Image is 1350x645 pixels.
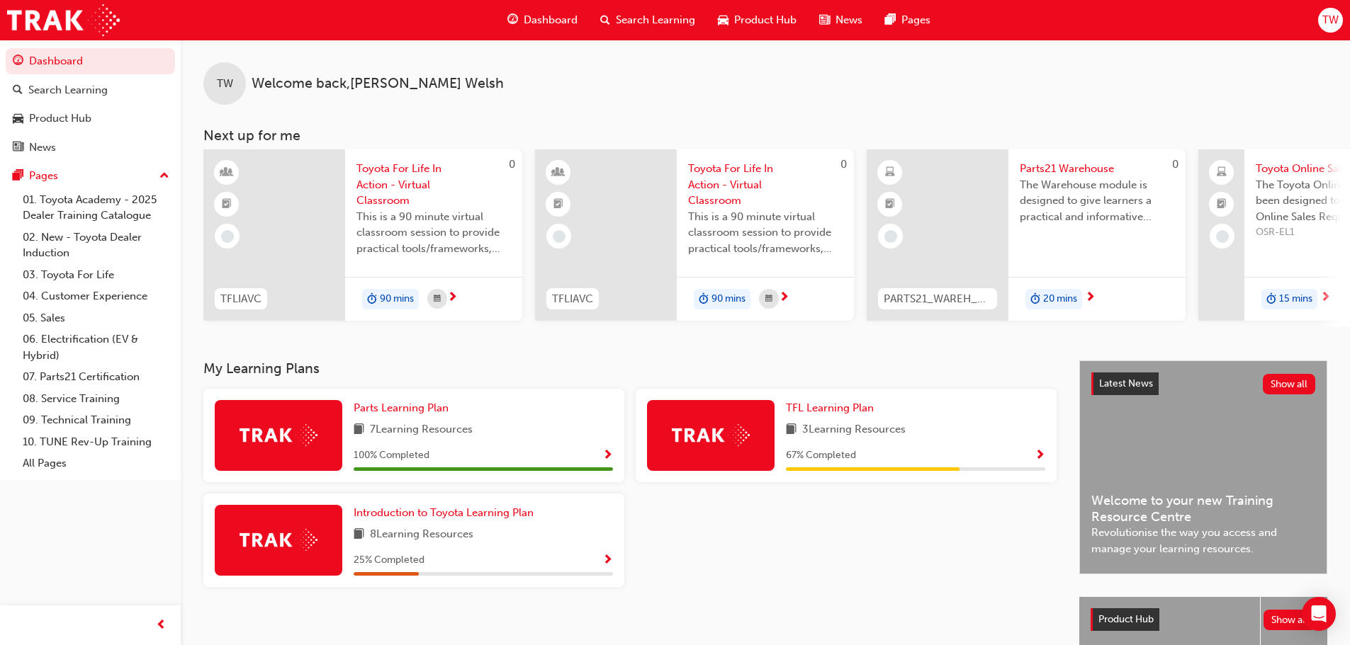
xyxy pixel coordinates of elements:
div: Open Intercom Messenger [1302,597,1336,631]
span: next-icon [447,292,458,304]
span: Latest News [1099,377,1153,389]
span: car-icon [718,11,729,29]
a: 08. Service Training [17,388,175,410]
a: 02. New - Toyota Dealer Induction [17,227,175,264]
span: booktick-icon [1217,195,1227,214]
div: Search Learning [28,82,108,98]
span: pages-icon [13,170,23,183]
a: search-iconSearch Learning [589,6,707,35]
a: 06. Electrification (EV & Hybrid) [17,329,175,366]
span: duration-icon [1266,290,1276,309]
span: Toyota For Life In Action - Virtual Classroom [688,161,843,209]
a: 0TFLIAVCToyota For Life In Action - Virtual ClassroomThis is a 90 minute virtual classroom sessio... [535,149,854,321]
span: 90 mins [380,291,414,307]
span: duration-icon [699,290,709,309]
a: 03. Toyota For Life [17,264,175,286]
span: Parts Learning Plan [354,401,449,414]
span: Product Hub [734,12,797,28]
span: search-icon [600,11,610,29]
span: book-icon [354,421,364,439]
span: next-icon [1085,292,1096,304]
div: Pages [29,168,58,184]
span: Show Progress [1035,450,1045,462]
a: 01. Toyota Academy - 2025 Dealer Training Catalogue [17,189,175,227]
span: TFLIAVC [552,291,593,307]
span: search-icon [13,84,23,97]
span: guage-icon [13,55,23,68]
span: Dashboard [524,12,578,28]
span: Product Hub [1098,613,1154,625]
div: News [29,139,56,156]
a: 05. Sales [17,307,175,329]
span: PARTS21_WAREH_N1021_EL [884,291,991,307]
a: Parts Learning Plan [354,400,454,416]
span: calendar-icon [434,290,441,308]
span: Introduction to Toyota Learning Plan [354,506,534,519]
a: Dashboard [6,48,175,74]
span: Search Learning [616,12,695,28]
span: news-icon [13,142,23,154]
h3: My Learning Plans [203,360,1057,377]
span: guage-icon [507,11,518,29]
a: guage-iconDashboard [496,6,589,35]
span: TFL Learning Plan [786,401,874,414]
span: next-icon [779,292,789,304]
span: Show Progress [602,554,613,567]
button: Show all [1263,374,1316,394]
span: learningResourceType_INSTRUCTOR_LED-icon [222,164,232,182]
span: prev-icon [156,617,167,634]
span: duration-icon [367,290,377,309]
span: 67 % Completed [786,447,856,464]
button: Pages [6,163,175,189]
button: Show Progress [1035,447,1045,464]
a: Introduction to Toyota Learning Plan [354,505,539,521]
span: 15 mins [1279,291,1312,307]
span: Welcome back , [PERSON_NAME] Welsh [252,76,504,92]
button: TW [1318,8,1343,33]
span: car-icon [13,113,23,125]
span: book-icon [786,421,797,439]
span: Parts21 Warehouse [1020,161,1174,177]
h3: Next up for me [181,127,1350,144]
a: 07. Parts21 Certification [17,366,175,388]
span: pages-icon [885,11,896,29]
span: learningRecordVerb_NONE-icon [884,230,897,243]
span: 0 [840,158,847,171]
span: laptop-icon [1217,164,1227,182]
span: News [836,12,862,28]
img: Trak [7,4,120,36]
a: 09. Technical Training [17,409,175,431]
a: 0PARTS21_WAREH_N1021_ELParts21 WarehouseThe Warehouse module is designed to give learners a pract... [867,149,1186,321]
span: Pages [901,12,930,28]
span: booktick-icon [553,195,563,214]
span: 0 [509,158,515,171]
a: car-iconProduct Hub [707,6,808,35]
span: Welcome to your new Training Resource Centre [1091,493,1315,525]
a: TFL Learning Plan [786,400,879,416]
span: 0 [1172,158,1179,171]
img: Trak [240,424,317,446]
span: TW [1322,12,1339,28]
a: 10. TUNE Rev-Up Training [17,431,175,453]
span: Show Progress [602,450,613,462]
a: 04. Customer Experience [17,285,175,307]
span: learningResourceType_ELEARNING-icon [885,164,895,182]
span: The Warehouse module is designed to give learners a practical and informative appreciation of Toy... [1020,177,1174,225]
img: Trak [240,529,317,551]
span: 100 % Completed [354,447,429,464]
img: Trak [672,424,750,446]
span: duration-icon [1030,290,1040,309]
button: DashboardSearch LearningProduct HubNews [6,45,175,163]
div: Product Hub [29,110,91,127]
a: Latest NewsShow allWelcome to your new Training Resource CentreRevolutionise the way you access a... [1079,360,1327,574]
span: 3 Learning Resources [802,421,906,439]
span: booktick-icon [222,195,232,214]
span: booktick-icon [885,195,895,214]
a: Product Hub [6,105,175,132]
a: News [6,135,175,161]
span: TFLIAVC [220,291,261,307]
span: learningRecordVerb_NONE-icon [1216,230,1229,243]
button: Show Progress [602,447,613,464]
